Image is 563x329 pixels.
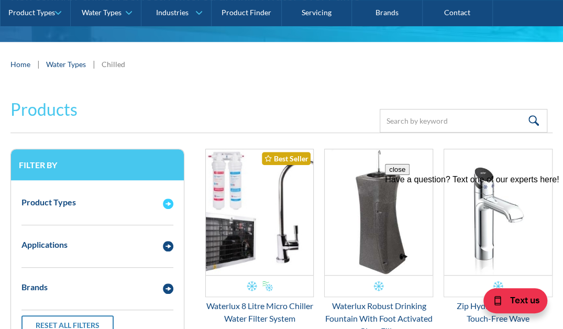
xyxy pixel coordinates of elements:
a: Home [10,59,30,70]
div: Water Types [82,8,122,17]
div: Waterlux 8 Litre Micro Chiller Water Filter System [205,300,314,325]
div: | [36,58,41,70]
input: Search by keyword [380,109,547,133]
a: Waterlux 8 Litre Micro Chiller Water Filter SystemBest SellerWaterlux 8 Litre Micro Chiller Water... [205,149,314,325]
img: Waterlux Robust Drinking Fountain With Foot Activated Glass Filler [325,149,433,275]
a: Zip HydroTap G5 C100 Touch-Free WaveZip HydroTap G5 C100 Touch-Free Wave [444,149,553,325]
div: Industries [156,8,189,17]
h2: Products [10,97,78,122]
div: Applications [21,238,68,251]
img: Zip HydroTap G5 C100 Touch-Free Wave [444,149,552,275]
iframe: podium webchat widget bubble [458,277,563,329]
a: Water Types [46,59,86,70]
div: Best Seller [262,152,311,165]
img: Waterlux 8 Litre Micro Chiller Water Filter System [206,149,314,275]
div: | [91,58,96,70]
div: Zip HydroTap G5 C100 Touch-Free Wave [444,300,553,325]
div: Brands [21,281,48,293]
div: Product Types [8,8,55,17]
div: Product Types [21,196,76,209]
div: Chilled [102,59,125,70]
h3: Filter by [19,160,176,170]
iframe: podium webchat widget prompt [385,164,563,290]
